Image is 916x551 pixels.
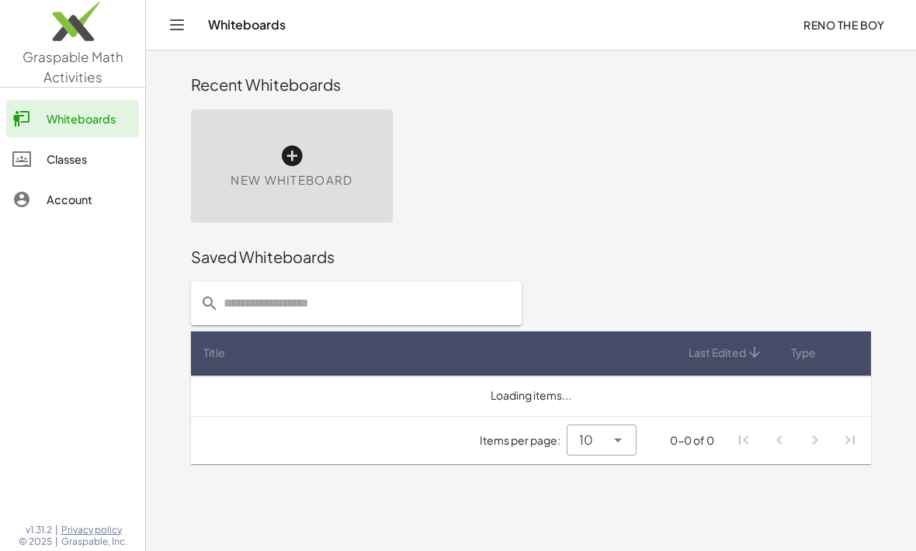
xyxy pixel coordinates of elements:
i: prepended action [200,294,219,313]
span: Graspable Math Activities [23,48,123,85]
span: © 2025 [19,535,52,548]
span: | [55,535,58,548]
span: v1.31.2 [26,524,52,536]
span: 10 [579,431,593,449]
div: Recent Whiteboards [191,74,871,95]
span: New Whiteboard [231,172,352,189]
div: Saved Whiteboards [191,246,871,268]
span: Type [791,345,816,361]
a: Privacy policy [61,524,127,536]
nav: Pagination Navigation [727,423,868,459]
span: Reno the boy [803,18,885,32]
a: Classes [6,140,139,178]
div: 0-0 of 0 [670,432,714,449]
a: Whiteboards [6,100,139,137]
div: Whiteboards [47,109,133,128]
span: Items per page: [480,432,567,449]
span: Title [203,345,225,361]
span: Graspable, Inc. [61,535,127,548]
button: Toggle navigation [165,12,189,37]
span: Last Edited [689,345,746,361]
div: Account [47,190,133,209]
div: Classes [47,150,133,168]
a: Account [6,181,139,218]
span: | [55,524,58,536]
button: Reno the boy [791,11,897,39]
td: Loading items... [191,376,871,416]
